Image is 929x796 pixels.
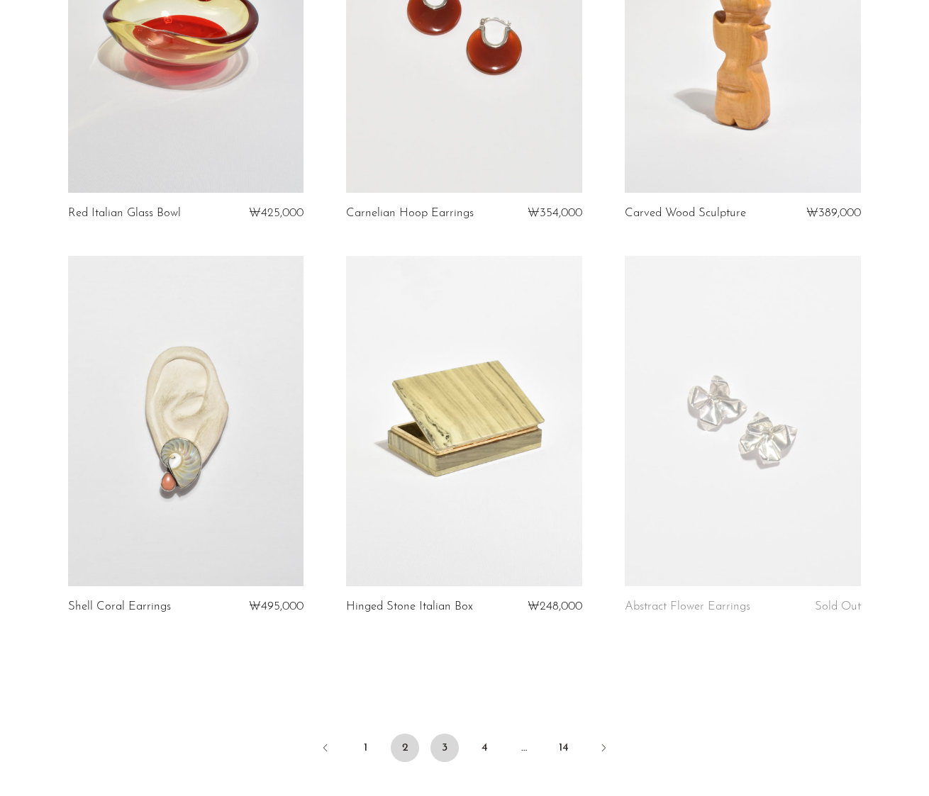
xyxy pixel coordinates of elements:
a: Abstract Flower Earrings [625,600,750,613]
a: Hinged Stone Italian Box [346,600,473,613]
span: ₩389,000 [806,207,861,219]
a: Red Italian Glass Bowl [68,207,181,220]
a: Carved Wood Sculpture [625,207,746,220]
a: Previous [311,734,340,765]
span: ₩248,000 [528,600,582,612]
span: Sold Out [815,600,861,612]
a: 3 [430,734,459,762]
span: ₩354,000 [528,207,582,219]
a: 14 [550,734,578,762]
span: … [510,734,538,762]
a: 1 [351,734,379,762]
span: ₩425,000 [249,207,304,219]
a: 4 [470,734,499,762]
span: 2 [391,734,419,762]
a: Next [589,734,618,765]
a: Shell Coral Earrings [68,600,171,613]
span: ₩495,000 [249,600,304,612]
a: Carnelian Hoop Earrings [346,207,474,220]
